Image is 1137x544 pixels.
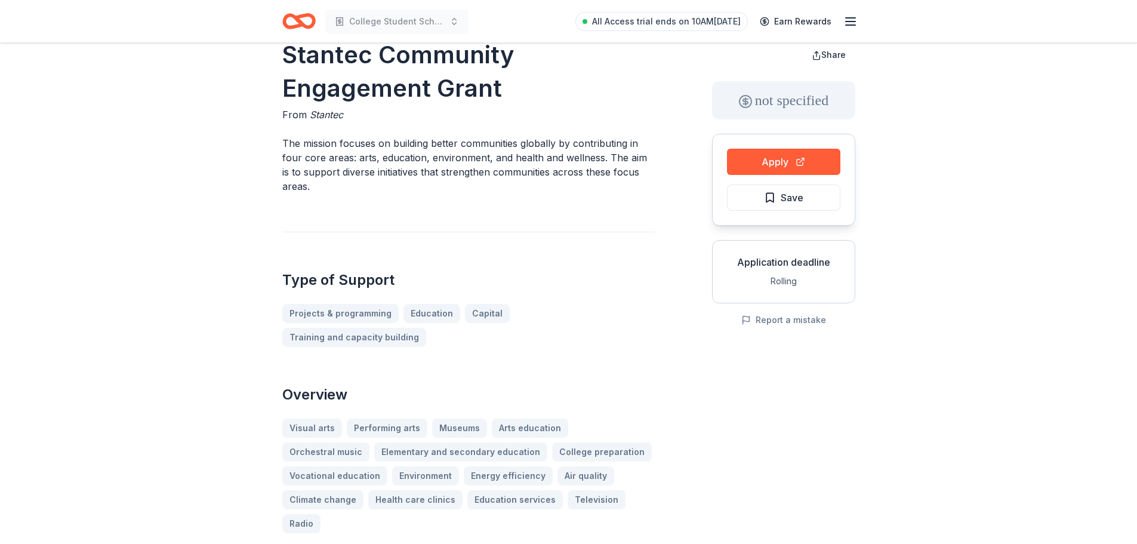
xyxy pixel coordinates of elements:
[821,50,846,60] span: Share
[465,304,510,323] a: Capital
[282,328,426,347] a: Training and capacity building
[722,255,845,269] div: Application deadline
[722,274,845,288] div: Rolling
[282,136,655,193] p: The mission focuses on building better communities globally by contributing in four core areas: a...
[575,12,748,31] a: All Access trial ends on 10AM[DATE]
[727,149,840,175] button: Apply
[802,43,855,67] button: Share
[741,313,826,327] button: Report a mistake
[282,271,655,290] h2: Type of Support
[727,185,840,211] button: Save
[712,81,855,119] div: not specified
[325,10,469,33] button: College Student Scholarships & Vouchers
[282,107,655,122] div: From
[753,11,839,32] a: Earn Rewards
[781,190,803,205] span: Save
[282,304,399,323] a: Projects & programming
[592,14,741,29] span: All Access trial ends on 10AM[DATE]
[349,14,445,29] span: College Student Scholarships & Vouchers
[310,109,343,121] span: Stantec
[282,7,316,35] a: Home
[282,385,655,404] h2: Overview
[282,38,655,105] h1: Stantec Community Engagement Grant
[403,304,460,323] a: Education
